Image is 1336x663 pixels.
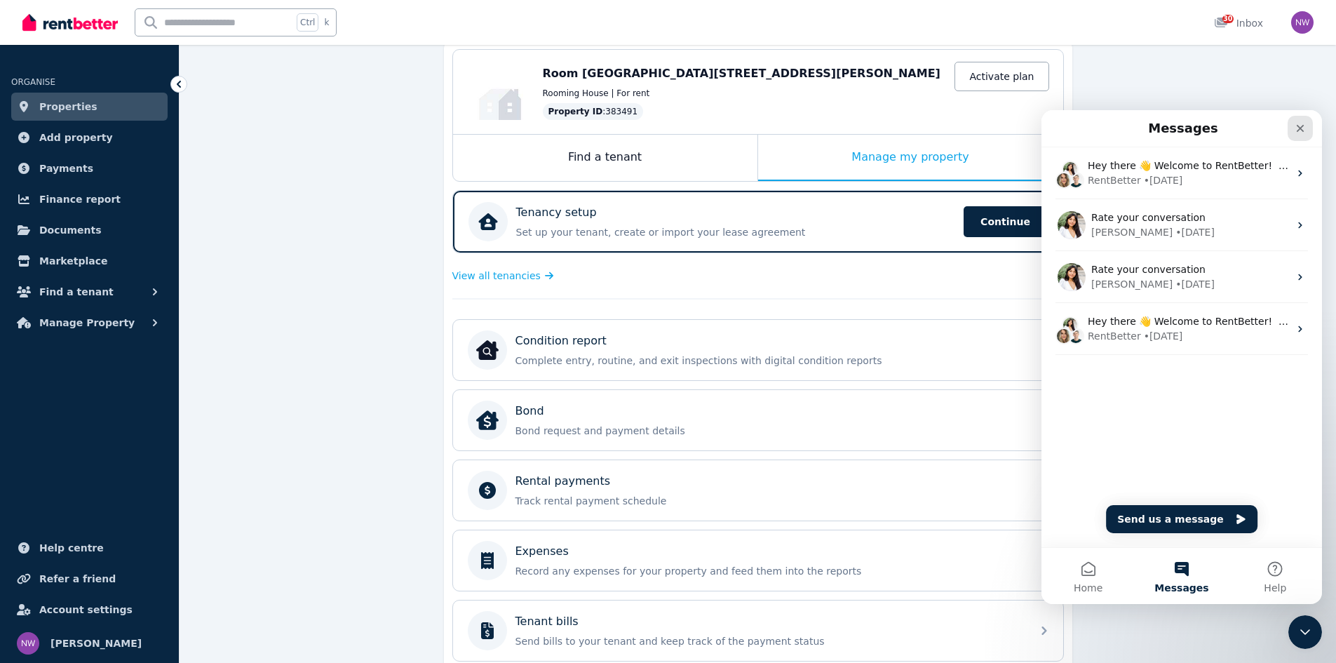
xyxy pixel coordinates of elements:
[11,534,168,562] a: Help centre
[453,530,1063,591] a: ExpensesRecord any expenses for your property and feed them into the reports
[11,77,55,87] span: ORGANISE
[476,409,499,431] img: Bond
[954,62,1048,91] a: Activate plan
[39,129,113,146] span: Add property
[515,543,569,560] p: Expenses
[548,106,603,117] span: Property ID
[17,632,39,655] img: Natalia Webster
[50,635,142,652] span: [PERSON_NAME]
[1041,110,1322,604] iframe: Intercom live chat
[1288,615,1322,649] iframe: Intercom live chat
[11,309,168,337] button: Manage Property
[453,191,1063,253] a: Tenancy setupSet up your tenant, create or import your lease agreementContinue
[516,225,955,239] p: Set up your tenant, create or import your lease agreement
[1222,15,1234,23] span: 30
[39,191,121,208] span: Finance report
[50,154,164,165] span: Rate your conversation
[758,135,1063,181] div: Manage my property
[46,50,839,61] span: Hey there 👋 Welcome to RentBetter! On RentBetter, taking control and managing your property is ea...
[452,269,541,283] span: View all tenancies
[102,63,142,78] div: • [DATE]
[452,269,554,283] a: View all tenancies
[515,403,544,420] p: Bond
[11,596,168,624] a: Account settings
[39,98,97,115] span: Properties
[11,185,168,213] a: Finance report
[16,153,44,181] img: Profile image for Rochelle
[39,160,93,177] span: Payments
[11,278,168,306] button: Find a tenant
[453,460,1063,521] a: Rental paymentsTrack rental payment schedule
[11,93,168,121] a: Properties
[11,565,168,593] a: Refer a friend
[297,13,318,32] span: Ctrl
[39,601,133,618] span: Account settings
[134,167,173,182] div: • [DATE]
[515,354,1023,368] p: Complete entry, routine, and exit inspections with digital condition reports
[134,115,173,130] div: • [DATE]
[1291,11,1314,34] img: Natalia Webster
[16,101,44,129] img: Profile image for Rochelle
[453,320,1063,380] a: Condition reportCondition reportComplete entry, routine, and exit inspections with digital condit...
[222,473,245,483] span: Help
[50,167,131,182] div: [PERSON_NAME]
[26,217,43,234] img: Jeremy avatar
[32,473,61,483] span: Home
[515,634,1023,648] p: Send bills to your tenant and keep track of the payment status
[453,601,1063,661] a: Tenant billsSend bills to your tenant and keep track of the payment status
[11,123,168,152] a: Add property
[39,314,135,331] span: Manage Property
[22,12,118,33] img: RentBetter
[543,88,650,99] span: Rooming House | For rent
[187,438,281,494] button: Help
[46,206,839,217] span: Hey there 👋 Welcome to RentBetter! On RentBetter, taking control and managing your property is ea...
[453,390,1063,450] a: BondBondBond request and payment details
[39,283,114,300] span: Find a tenant
[964,206,1048,237] span: Continue
[113,473,167,483] span: Messages
[453,135,757,181] div: Find a tenant
[39,253,107,269] span: Marketplace
[39,222,102,239] span: Documents
[93,438,187,494] button: Messages
[11,216,168,244] a: Documents
[20,206,37,223] img: Rochelle avatar
[39,570,116,587] span: Refer a friend
[50,102,164,113] span: Rate your conversation
[1214,16,1263,30] div: Inbox
[516,204,597,221] p: Tenancy setup
[11,154,168,182] a: Payments
[65,395,216,423] button: Send us a message
[515,564,1023,578] p: Record any expenses for your property and feed them into the reports
[543,103,644,120] div: : 383491
[543,67,940,80] span: Room [GEOGRAPHIC_DATA][STREET_ADDRESS][PERSON_NAME]
[11,247,168,275] a: Marketplace
[515,333,607,349] p: Condition report
[14,217,31,234] img: Jodie avatar
[39,540,104,556] span: Help centre
[102,219,142,234] div: • [DATE]
[515,473,611,490] p: Rental payments
[476,339,499,361] img: Condition report
[46,63,100,78] div: RentBetter
[324,17,329,28] span: k
[50,115,131,130] div: [PERSON_NAME]
[515,494,1023,508] p: Track rental payment schedule
[515,424,1023,438] p: Bond request and payment details
[515,613,579,630] p: Tenant bills
[46,219,100,234] div: RentBetter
